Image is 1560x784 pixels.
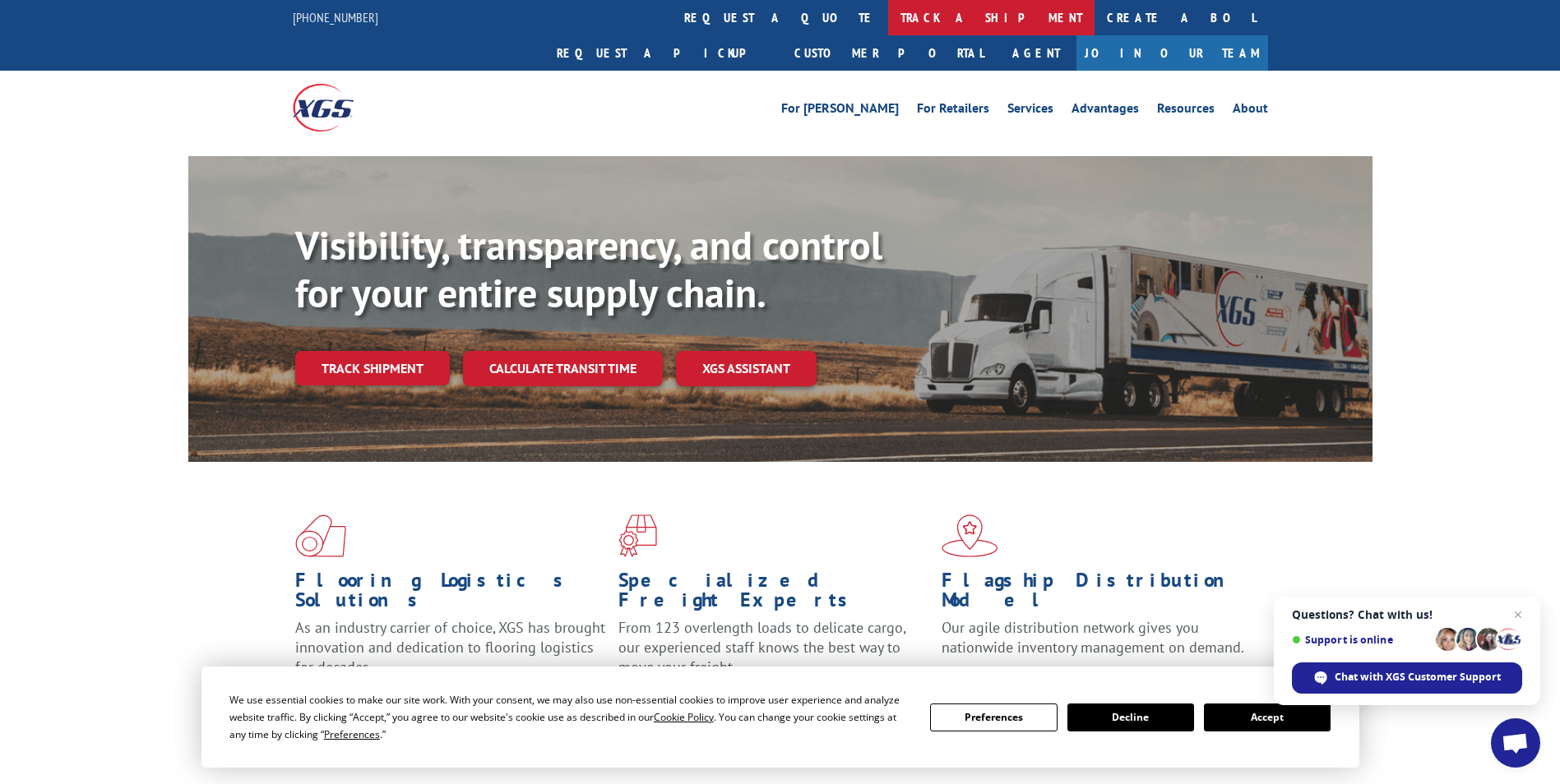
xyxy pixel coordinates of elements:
[295,570,606,618] h1: Flooring Logistics Solutions
[1067,703,1194,731] button: Decline
[544,35,782,71] a: Request a pickup
[1076,35,1268,71] a: Join Our Team
[1233,102,1268,120] a: About
[1292,634,1430,646] span: Support is online
[618,570,929,618] h1: Specialized Freight Experts
[295,618,605,676] span: As an industry carrier of choice, XGS has brought innovation and dedication to flooring logistics...
[618,618,929,691] p: From 123 overlength loads to delicate cargo, our experienced staff knows the best way to move you...
[295,351,450,385] a: Track shipment
[1292,608,1522,621] span: Questions? Chat with us!
[295,219,882,318] b: Visibility, transparency, and control for your entire supply chain.
[1007,102,1053,120] a: Services
[293,9,378,25] a: [PHONE_NUMBER]
[1335,670,1501,685] span: Chat with XGS Customer Support
[782,35,996,71] a: Customer Portal
[618,514,657,557] img: xgs-icon-focused-on-flooring-red
[201,666,1359,768] div: Cookie Consent Prompt
[781,102,899,120] a: For [PERSON_NAME]
[1157,102,1215,120] a: Resources
[324,727,380,741] span: Preferences
[654,710,714,724] span: Cookie Policy
[930,703,1057,731] button: Preferences
[1491,718,1540,768] a: Open chat
[295,514,346,557] img: xgs-icon-total-supply-chain-intelligence-red
[1072,102,1139,120] a: Advantages
[917,102,989,120] a: For Retailers
[942,618,1244,657] span: Our agile distribution network gives you nationwide inventory management on demand.
[676,351,817,386] a: XGS ASSISTANT
[942,514,998,557] img: xgs-icon-flagship-distribution-model-red
[996,35,1076,71] a: Agent
[1204,703,1331,731] button: Accept
[229,691,910,743] div: We use essential cookies to make our site work. With your consent, we may also use non-essential ...
[942,570,1252,618] h1: Flagship Distribution Model
[1292,662,1522,694] span: Chat with XGS Customer Support
[463,351,663,386] a: Calculate transit time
